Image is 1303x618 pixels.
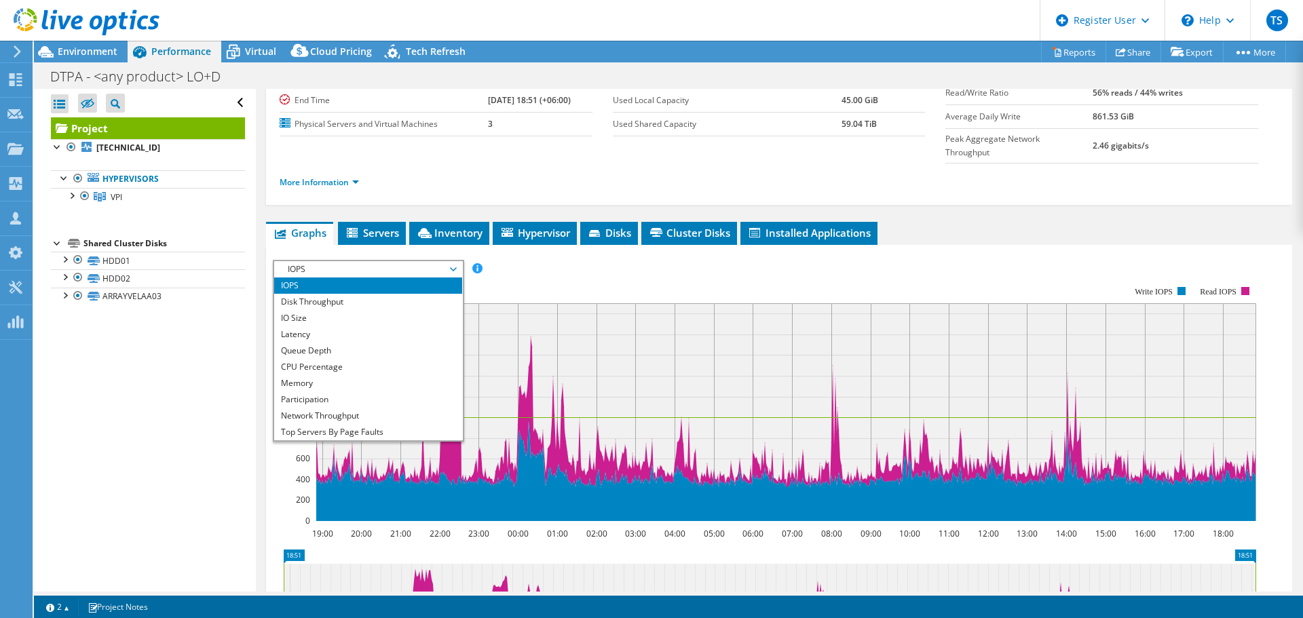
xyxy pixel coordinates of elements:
[245,45,276,58] span: Virtual
[296,452,310,464] text: 600
[274,375,462,391] li: Memory
[747,226,871,239] span: Installed Applications
[508,528,529,539] text: 00:00
[1182,14,1194,26] svg: \n
[1201,287,1237,296] text: Read IOPS
[305,515,310,526] text: 0
[613,94,842,107] label: Used Local Capacity
[1213,528,1234,539] text: 18:00
[842,94,878,106] b: 45.00 GiB
[1017,528,1038,539] text: 13:00
[742,528,763,539] text: 06:00
[1093,111,1134,122] b: 861.53 GiB
[1093,140,1149,151] b: 2.46 gigabits/s
[51,117,245,139] a: Project
[51,139,245,157] a: [TECHNICAL_ID]
[83,235,245,252] div: Shared Cluster Disks
[1056,528,1077,539] text: 14:00
[280,94,488,107] label: End Time
[280,117,488,131] label: Physical Servers and Virtual Machines
[704,528,725,539] text: 05:00
[782,528,803,539] text: 07:00
[488,118,493,130] b: 3
[274,391,462,408] li: Participation
[274,424,462,440] li: Top Servers By Page Faults
[821,528,842,539] text: 08:00
[274,359,462,375] li: CPU Percentage
[1106,41,1161,62] a: Share
[274,310,462,326] li: IO Size
[406,45,466,58] span: Tech Refresh
[1041,41,1106,62] a: Reports
[274,277,462,294] li: IOPS
[416,226,483,239] span: Inventory
[51,252,245,269] a: HDD01
[1266,9,1288,31] span: TS
[488,94,571,106] b: [DATE] 18:51 (+06:00)
[613,117,842,131] label: Used Shared Capacity
[1095,528,1116,539] text: 15:00
[899,528,920,539] text: 10:00
[296,494,310,505] text: 200
[861,528,882,539] text: 09:00
[274,294,462,310] li: Disk Throughput
[1135,287,1173,296] text: Write IOPS
[51,288,245,305] a: ARRAYVELAA03
[274,343,462,359] li: Queue Depth
[310,45,372,58] span: Cloud Pricing
[151,45,211,58] span: Performance
[345,226,399,239] span: Servers
[111,191,122,203] span: VPI
[499,226,570,239] span: Hypervisor
[945,110,1092,123] label: Average Daily Write
[281,261,455,277] span: IOPS
[1093,87,1183,98] b: 56% reads / 44% writes
[587,226,631,239] span: Disks
[625,528,646,539] text: 03:00
[51,170,245,188] a: Hypervisors
[51,269,245,287] a: HDD02
[1160,41,1224,62] a: Export
[1173,528,1194,539] text: 17:00
[273,226,326,239] span: Graphs
[939,528,960,539] text: 11:00
[312,528,333,539] text: 19:00
[390,528,411,539] text: 21:00
[648,226,730,239] span: Cluster Disks
[468,528,489,539] text: 23:00
[37,598,79,615] a: 2
[586,528,607,539] text: 02:00
[274,326,462,343] li: Latency
[280,176,359,188] a: More Information
[547,528,568,539] text: 01:00
[296,474,310,485] text: 400
[51,188,245,206] a: VPI
[1223,41,1286,62] a: More
[842,118,877,130] b: 59.04 TiB
[78,598,157,615] a: Project Notes
[58,45,117,58] span: Environment
[274,408,462,424] li: Network Throughput
[945,86,1092,100] label: Read/Write Ratio
[945,132,1092,159] label: Peak Aggregate Network Throughput
[430,528,451,539] text: 22:00
[1135,528,1156,539] text: 16:00
[978,528,999,539] text: 12:00
[44,69,242,84] h1: DTPA - <any product> LO+D
[664,528,685,539] text: 04:00
[351,528,372,539] text: 20:00
[96,142,160,153] b: [TECHNICAL_ID]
